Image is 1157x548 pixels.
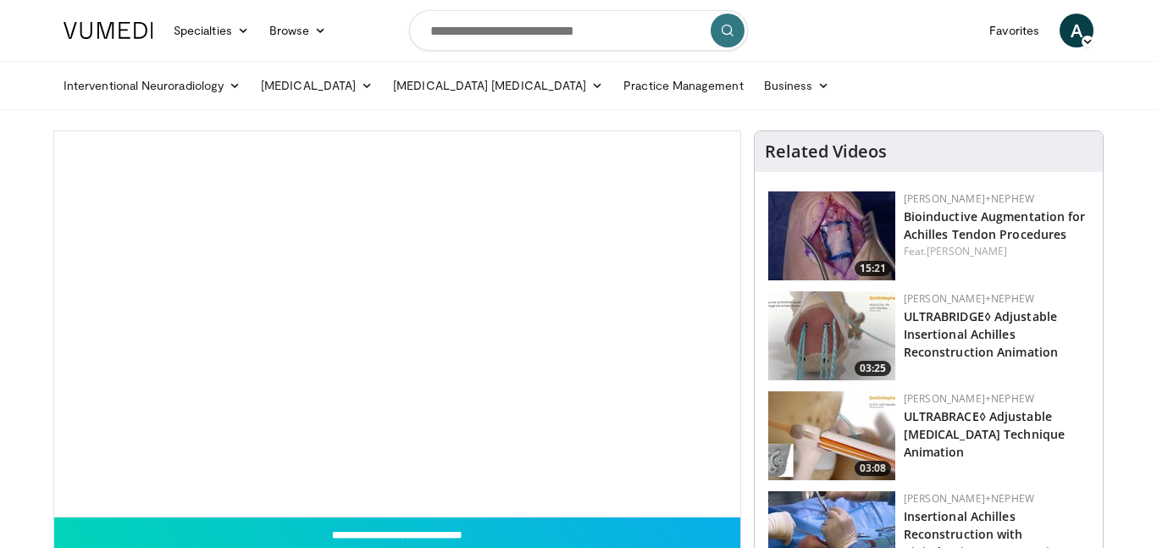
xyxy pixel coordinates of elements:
img: b4be2b94-9e72-4ff9-8444-77bc87440b2f.150x105_q85_crop-smart_upscale.jpg [768,191,895,280]
input: Search topics, interventions [409,10,748,51]
a: Business [754,69,840,102]
span: 15:21 [855,261,891,276]
div: Feat. [904,244,1089,259]
a: [PERSON_NAME] [927,244,1007,258]
video-js: Video Player [54,131,740,518]
a: Interventional Neuroradiology [53,69,251,102]
a: [MEDICAL_DATA] [MEDICAL_DATA] [383,69,613,102]
a: 03:08 [768,391,895,480]
a: [PERSON_NAME]+Nephew [904,391,1034,406]
a: [PERSON_NAME]+Nephew [904,291,1034,306]
a: ULTRABRACE◊ Adjustable [MEDICAL_DATA] Technique Animation [904,408,1065,460]
a: Browse [259,14,337,47]
a: ULTRABRIDGE◊ Adjustable Insertional Achilles Reconstruction Animation [904,308,1058,360]
span: 03:25 [855,361,891,376]
a: A [1060,14,1093,47]
a: 03:25 [768,291,895,380]
a: 15:21 [768,191,895,280]
h4: Related Videos [765,141,887,162]
img: VuMedi Logo [64,22,153,39]
a: Specialties [163,14,259,47]
a: [PERSON_NAME]+Nephew [904,191,1034,206]
a: Practice Management [613,69,753,102]
img: cad8fba9-95f9-4801-aa4d-a650bf9fcf76.150x105_q85_crop-smart_upscale.jpg [768,291,895,380]
a: Favorites [979,14,1049,47]
img: f333f0c4-e616-42ac-a645-7bbb119bec37.150x105_q85_crop-smart_upscale.jpg [768,391,895,480]
a: [PERSON_NAME]+Nephew [904,491,1034,506]
a: [MEDICAL_DATA] [251,69,383,102]
span: 03:08 [855,461,891,476]
a: Bioinductive Augmentation for Achilles Tendon Procedures [904,208,1086,242]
